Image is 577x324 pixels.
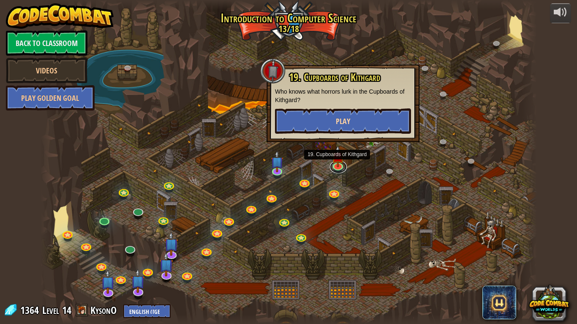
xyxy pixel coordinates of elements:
a: KysonO [90,303,119,317]
img: level-banner-unstarted-subscriber.png [165,232,179,256]
span: 14 [62,303,71,317]
button: Adjust volume [550,3,571,23]
a: Play Golden Goal [6,85,95,111]
a: Videos [6,58,87,83]
span: 1364 [20,303,41,317]
p: Who knows what horrors lurk in the Cupboards of Kithgard? [275,87,411,104]
img: level-banner-unstarted-subscriber.png [271,151,283,173]
img: level-banner-unstarted-subscriber.png [101,270,115,294]
img: level-banner-unstarted-subscriber.png [131,269,145,293]
span: Level [42,303,59,317]
button: Play [275,108,411,134]
span: 19. Cupboards of Kithgard [289,70,380,84]
img: level-banner-unstarted-subscriber.png [159,252,173,276]
img: level-banner-unstarted.png [332,146,344,167]
img: CodeCombat - Learn how to code by playing a game [6,3,114,29]
a: Back to Classroom [6,30,87,56]
span: Play [336,116,350,127]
